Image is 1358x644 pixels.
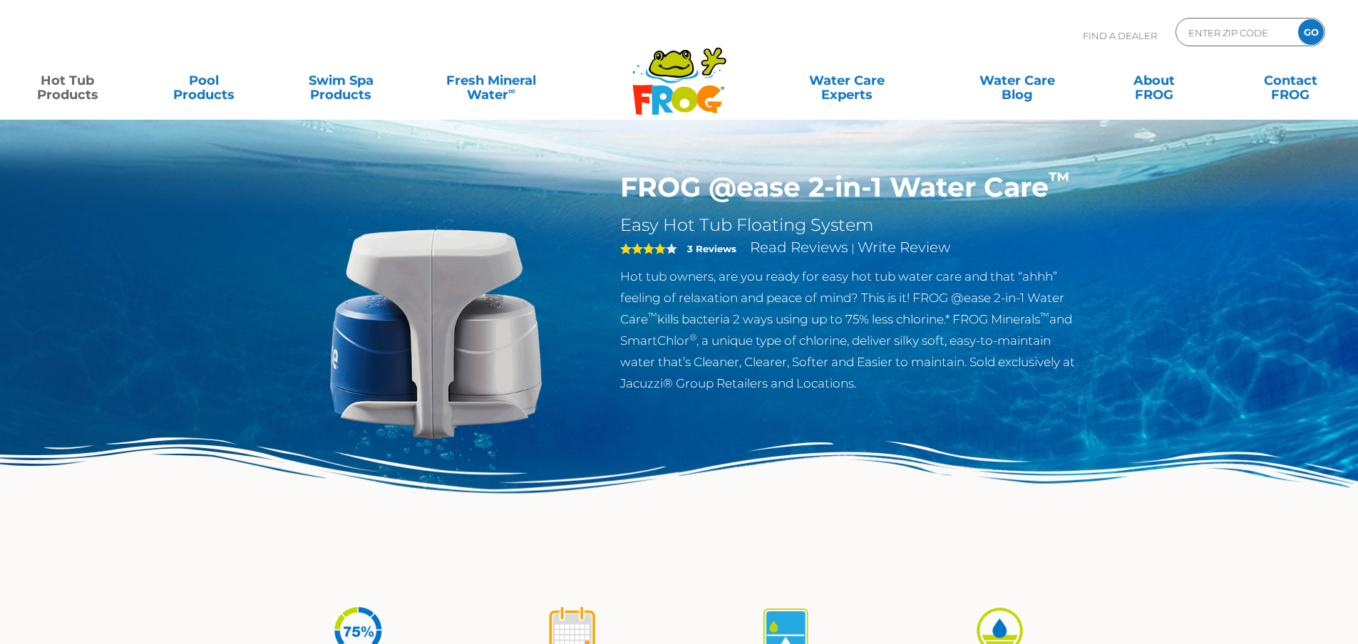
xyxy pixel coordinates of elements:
[1298,19,1324,45] input: GO
[288,66,394,95] a: Swim SpaProducts
[1083,18,1157,53] p: Find A Dealer
[761,66,933,95] a: Water CareExperts
[851,241,855,255] span: |
[14,66,120,95] a: Hot TubProducts
[750,239,848,256] a: Read Reviews
[1238,66,1344,95] a: ContactFROG
[687,243,736,254] strong: 3 Reviews
[1040,311,1049,321] sup: ™
[424,66,557,95] a: Fresh MineralWater∞
[648,311,657,321] sup: ™
[689,332,696,343] sup: ®
[620,214,1086,236] h2: Easy Hot Tub Floating System
[1101,66,1207,95] a: AboutFROG
[273,171,600,497] img: @ease-2-in-1-Holder-v2.png
[620,243,666,254] span: 4
[858,239,950,256] a: Write Review
[620,171,1086,204] h1: FROG @ease 2-in-1 Water Care
[508,85,515,96] sup: ∞
[151,66,257,95] a: PoolProducts
[964,66,1070,95] a: Water CareBlog
[624,28,734,115] img: Frog Products Logo
[1049,167,1070,192] sup: ™
[620,266,1086,394] p: Hot tub owners, are you ready for easy hot tub water care and that “ahhh” feeling of relaxation a...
